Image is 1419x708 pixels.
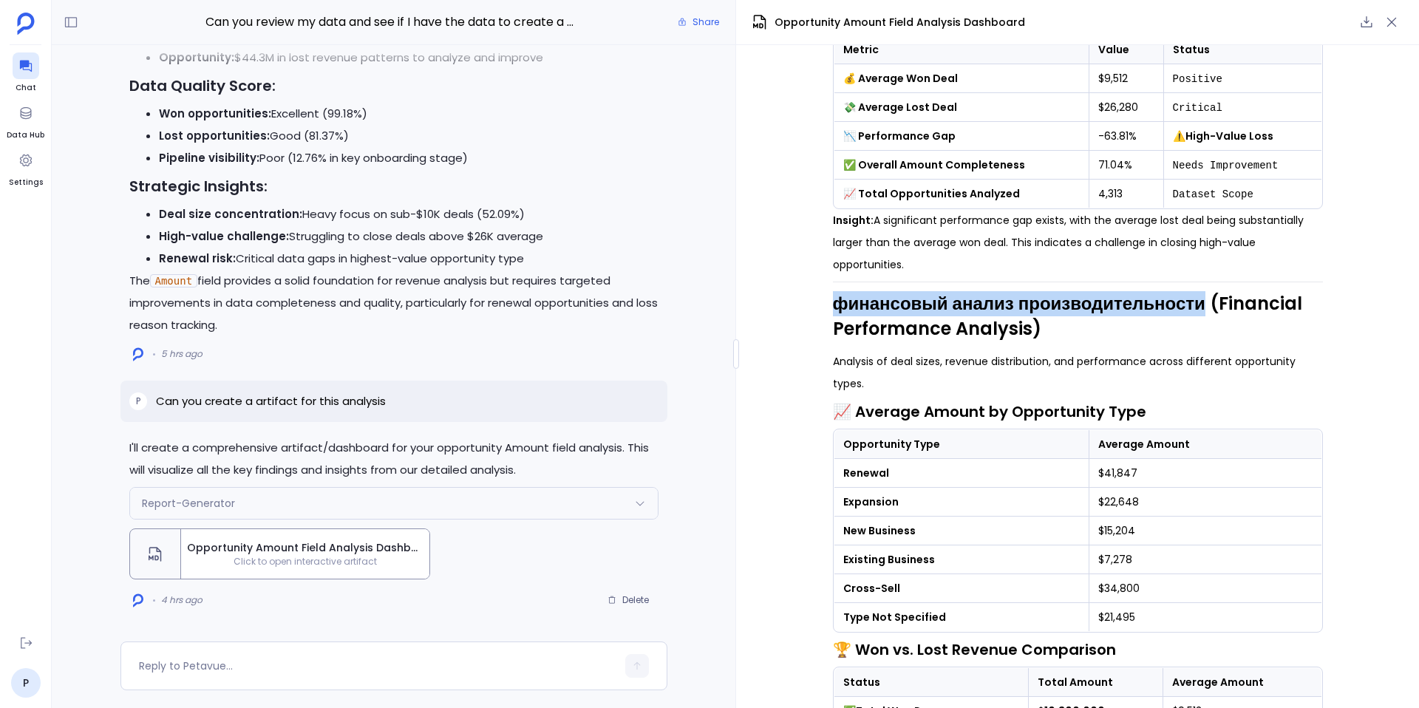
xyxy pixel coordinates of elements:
[1089,93,1163,122] td: $26,280
[159,106,271,121] strong: Won opportunities:
[1173,160,1279,171] code: Needs Improvement
[833,213,874,228] strong: Insight:
[187,540,423,556] span: Opportunity Amount Field Analysis Dashboard
[181,556,429,568] span: Click to open interactive artifact
[11,668,41,698] a: P
[205,13,582,32] span: Can you review my data and see if I have the data to create a GRR and NRR analysis for customers ...
[159,103,659,125] li: Excellent (99.18%)
[1089,64,1163,93] td: $9,512
[159,150,259,166] strong: Pipeline visibility:
[834,430,1089,459] th: Opportunity Type
[129,176,268,197] strong: Strategic Insights:
[843,581,900,596] strong: Cross-Sell
[775,15,1025,30] span: Opportunity Amount Field Analysis Dashboard
[159,228,289,244] strong: High-value challenge:
[142,496,235,511] span: Report-Generator
[133,347,143,361] img: logo
[1089,603,1321,632] td: $21,495
[1185,129,1273,143] strong: High-Value Loss
[129,75,276,96] strong: Data Quality Score:
[13,82,39,94] span: Chat
[159,125,659,147] li: Good (81.37%)
[833,401,1323,423] h3: 📈 Average Amount by Opportunity Type
[622,594,649,606] span: Delete
[159,225,659,248] li: Struggling to close deals above $26K average
[129,528,430,579] button: Opportunity Amount Field Analysis DashboardClick to open interactive artifact
[129,437,659,481] p: I'll create a comprehensive artifact/dashboard for your opportunity Amount field analysis. This w...
[669,12,728,33] button: Share
[843,100,957,115] strong: 💸 Average Lost Deal
[1028,668,1163,697] th: Total Amount
[1163,122,1321,151] td: ⚠️
[1173,73,1222,85] code: Positive
[9,177,43,188] span: Settings
[843,157,1025,172] strong: ✅ Overall Amount Completeness
[17,13,35,35] img: petavue logo
[129,270,659,336] p: The field provides a solid foundation for revenue analysis but requires targeted improvements in ...
[843,466,889,480] strong: Renewal
[1089,180,1163,208] td: 4,313
[1089,35,1163,64] th: Value
[1089,517,1321,545] td: $15,204
[843,186,1020,201] strong: 📈 Total Opportunities Analyzed
[1089,430,1321,459] th: Average Amount
[833,209,1323,276] p: A significant performance gap exists, with the average lost deal being substantially larger than ...
[1089,122,1163,151] td: -63.81%
[843,71,958,86] strong: 💰 Average Won Deal
[843,494,899,509] strong: Expansion
[843,523,916,538] strong: New Business
[9,147,43,188] a: Settings
[598,589,659,611] button: Delete
[1163,35,1321,64] th: Status
[7,100,44,141] a: Data Hub
[1089,459,1321,488] td: $41,847
[133,593,143,607] img: logo
[833,639,1323,661] h3: 🏆 Won vs. Lost Revenue Comparison
[136,395,140,407] span: P
[833,350,1323,395] p: Analysis of deal sizes, revenue distribution, and performance across different opportunity types.
[150,274,198,287] code: Amount
[159,248,659,270] li: Critical data gaps in highest-value opportunity type
[834,668,1028,697] th: Status
[159,147,659,169] li: Poor (12.76% in key onboarding stage)
[159,251,236,266] strong: Renewal risk:
[156,392,386,410] p: Can you create a artifact for this analysis
[1089,488,1321,517] td: $22,648
[159,203,659,225] li: Heavy focus on sub-$10K deals (52.09%)
[843,129,956,143] strong: 📉 Performance Gap
[161,594,203,606] span: 4 hrs ago
[843,552,935,567] strong: Existing Business
[833,291,1323,341] h2: финансовый анализ производительности (Financial Performance Analysis)
[1089,151,1163,180] td: 71.04%
[834,35,1089,64] th: Metric
[1163,668,1321,697] th: Average Amount
[1089,574,1321,603] td: $34,800
[161,348,203,360] span: 5 hrs ago
[159,206,302,222] strong: Deal size concentration:
[159,128,270,143] strong: Lost opportunities:
[843,610,946,624] strong: Type Not Specified
[13,52,39,94] a: Chat
[1173,188,1253,200] code: Dataset Scope
[693,16,719,28] span: Share
[1173,102,1222,114] code: Critical
[7,129,44,141] span: Data Hub
[1089,545,1321,574] td: $7,278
